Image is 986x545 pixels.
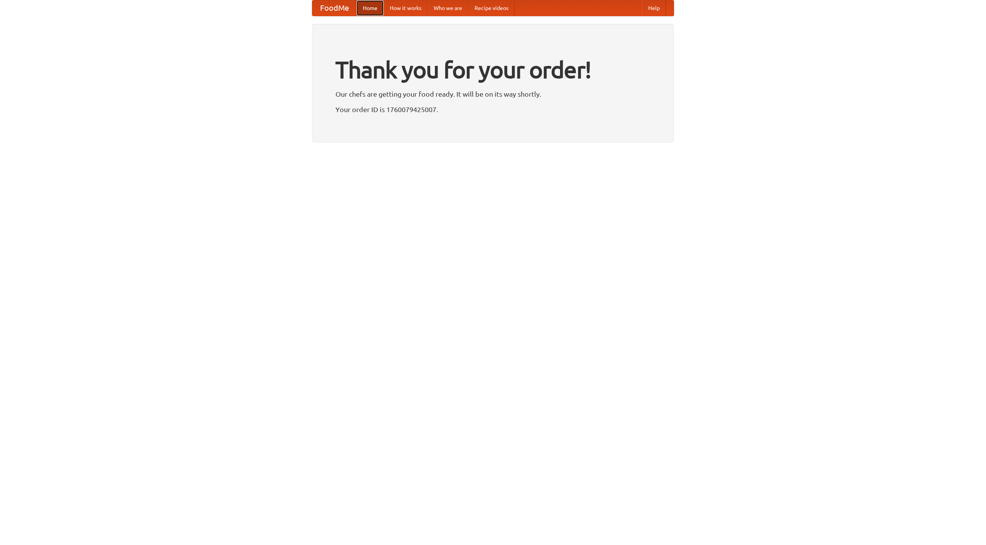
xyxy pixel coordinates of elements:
[357,0,384,16] a: Home
[428,0,468,16] a: Who we are
[312,0,357,16] a: FoodMe
[468,0,515,16] a: Recipe videos
[642,0,666,16] a: Help
[335,104,651,115] p: Your order ID is 1760079425007.
[335,51,651,88] h1: Thank you for your order!
[384,0,428,16] a: How it works
[335,88,651,100] p: Our chefs are getting your food ready. It will be on its way shortly.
